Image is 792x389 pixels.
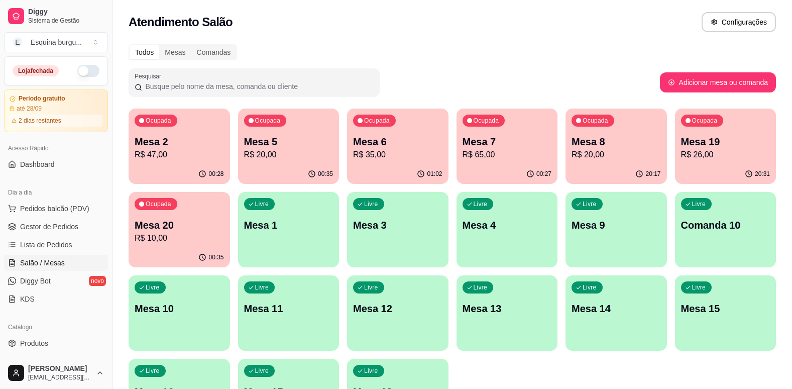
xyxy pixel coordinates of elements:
[572,149,661,161] p: R$ 20,00
[238,109,340,184] button: OcupadaMesa 5R$ 20,0000:35
[135,232,224,244] p: R$ 10,00
[135,218,224,232] p: Mesa 20
[255,283,269,291] p: Livre
[4,255,108,271] a: Salão / Mesas
[31,37,82,47] div: Esquina burgu ...
[681,149,770,161] p: R$ 26,00
[4,201,108,217] button: Pedidos balcão (PDV)
[583,283,597,291] p: Livre
[4,361,108,385] button: [PERSON_NAME][EMAIL_ADDRESS][DOMAIN_NAME]
[572,218,661,232] p: Mesa 9
[364,117,390,125] p: Ocupada
[681,302,770,316] p: Mesa 15
[4,219,108,235] a: Gestor de Pedidos
[135,72,165,80] label: Pesquisar
[364,200,378,208] p: Livre
[135,302,224,316] p: Mesa 10
[457,275,558,351] button: LivreMesa 13
[347,109,448,184] button: OcupadaMesa 6R$ 35,0001:02
[129,192,230,267] button: OcupadaMesa 20R$ 10,0000:35
[20,356,67,366] span: Complementos
[463,302,552,316] p: Mesa 13
[692,117,718,125] p: Ocupada
[457,192,558,267] button: LivreMesa 4
[4,273,108,289] a: Diggy Botnovo
[681,218,770,232] p: Comanda 10
[159,45,191,59] div: Mesas
[146,200,171,208] p: Ocupada
[208,253,223,261] p: 00:35
[660,72,776,92] button: Adicionar mesa ou comanda
[255,200,269,208] p: Livre
[755,170,770,178] p: 20:31
[4,237,108,253] a: Lista de Pedidos
[4,184,108,201] div: Dia a dia
[645,170,660,178] p: 20:17
[347,192,448,267] button: LivreMesa 3
[364,283,378,291] p: Livre
[244,218,333,232] p: Mesa 1
[255,117,281,125] p: Ocupada
[4,291,108,307] a: KDS
[675,192,776,267] button: LivreComanda 10
[28,8,104,17] span: Diggy
[463,135,552,149] p: Mesa 7
[474,117,499,125] p: Ocupada
[675,275,776,351] button: LivreMesa 15
[129,14,233,30] h2: Atendimento Salão
[4,353,108,369] a: Complementos
[353,302,442,316] p: Mesa 12
[4,335,108,351] a: Produtos
[20,159,55,169] span: Dashboard
[20,338,48,348] span: Produtos
[238,275,340,351] button: LivreMesa 11
[146,117,171,125] p: Ocupada
[130,45,159,59] div: Todos
[244,302,333,316] p: Mesa 11
[129,275,230,351] button: LivreMesa 10
[4,156,108,172] a: Dashboard
[572,302,661,316] p: Mesa 14
[20,258,65,268] span: Salão / Mesas
[474,200,488,208] p: Livre
[4,32,108,52] button: Select a team
[681,135,770,149] p: Mesa 19
[77,65,99,77] button: Alterar Status
[20,222,78,232] span: Gestor de Pedidos
[17,105,42,113] article: até 28/09
[474,283,488,291] p: Livre
[238,192,340,267] button: LivreMesa 1
[20,240,72,250] span: Lista de Pedidos
[583,117,608,125] p: Ocupada
[129,109,230,184] button: OcupadaMesa 2R$ 47,0000:28
[28,364,92,373] span: [PERSON_NAME]
[4,4,108,28] a: DiggySistema de Gestão
[19,95,65,103] article: Período gratuito
[353,149,442,161] p: R$ 35,00
[353,218,442,232] p: Mesa 3
[13,65,59,76] div: Loja fechada
[318,170,333,178] p: 00:35
[146,283,160,291] p: Livre
[28,373,92,381] span: [EMAIL_ADDRESS][DOMAIN_NAME]
[191,45,237,59] div: Comandas
[583,200,597,208] p: Livre
[146,367,160,375] p: Livre
[565,109,667,184] button: OcupadaMesa 8R$ 20,0020:17
[463,218,552,232] p: Mesa 4
[244,135,333,149] p: Mesa 5
[692,283,706,291] p: Livre
[702,12,776,32] button: Configurações
[4,319,108,335] div: Catálogo
[28,17,104,25] span: Sistema de Gestão
[20,204,89,214] span: Pedidos balcão (PDV)
[565,192,667,267] button: LivreMesa 9
[457,109,558,184] button: OcupadaMesa 7R$ 65,0000:27
[675,109,776,184] button: OcupadaMesa 19R$ 26,0020:31
[692,200,706,208] p: Livre
[572,135,661,149] p: Mesa 8
[13,37,23,47] span: E
[536,170,551,178] p: 00:27
[20,276,51,286] span: Diggy Bot
[142,81,374,91] input: Pesquisar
